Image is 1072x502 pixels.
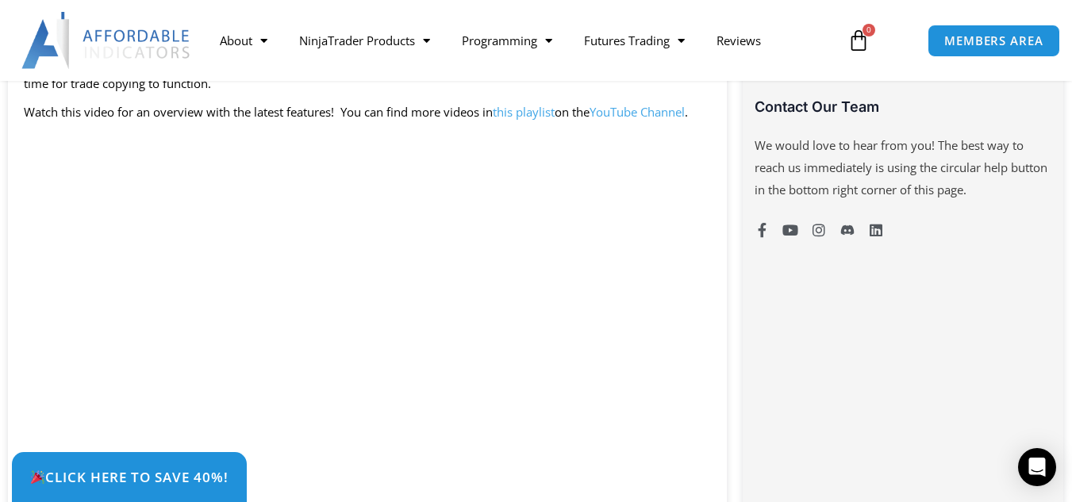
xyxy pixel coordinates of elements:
a: MEMBERS AREA [928,25,1060,57]
a: About [204,22,283,59]
a: 🎉Click Here to save 40%! [12,452,247,502]
span: Click Here to save 40%! [30,470,229,484]
p: We would love to hear from you! The best way to reach us immediately is using the circular help b... [755,135,1051,201]
a: Reviews [701,22,777,59]
div: Open Intercom Messenger [1018,448,1056,486]
a: NinjaTrader Products [283,22,446,59]
img: 🎉 [31,470,44,484]
a: Futures Trading [568,22,701,59]
a: YouTube Channel [590,104,685,120]
a: Programming [446,22,568,59]
span: MEMBERS AREA [944,35,1043,47]
nav: Menu [204,22,836,59]
p: Watch this video for an overview with the latest features! You can find more videos in on the . [24,102,711,124]
h3: Contact Our Team [755,98,1051,116]
span: 0 [863,24,875,36]
a: this playlist [493,104,555,120]
img: LogoAI | Affordable Indicators – NinjaTrader [21,12,192,69]
a: 0 [824,17,893,63]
